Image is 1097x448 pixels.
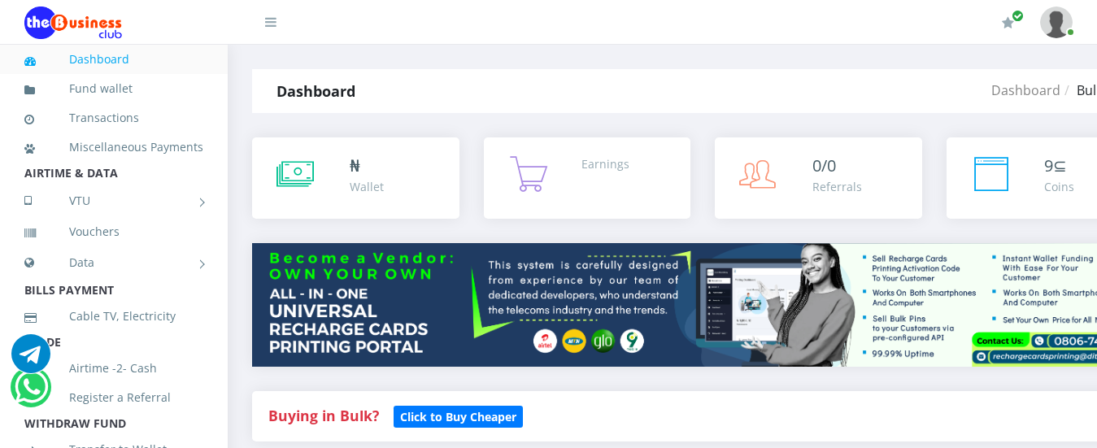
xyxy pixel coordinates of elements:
b: Click to Buy Cheaper [400,409,516,424]
strong: Buying in Bulk? [268,406,379,425]
img: Logo [24,7,122,39]
span: Renew/Upgrade Subscription [1012,10,1024,22]
a: Vouchers [24,213,203,250]
a: Register a Referral [24,379,203,416]
strong: Dashboard [276,81,355,101]
a: Transactions [24,99,203,137]
a: 0/0 Referrals [715,137,922,219]
i: Renew/Upgrade Subscription [1002,16,1014,29]
a: Click to Buy Cheaper [394,406,523,425]
a: Miscellaneous Payments [24,128,203,166]
div: Referrals [812,178,862,195]
a: Earnings [484,137,691,219]
div: Wallet [350,178,384,195]
a: Chat for support [11,346,50,373]
div: ₦ [350,154,384,178]
a: Dashboard [24,41,203,78]
div: ⊆ [1044,154,1074,178]
a: ₦ Wallet [252,137,459,219]
img: User [1040,7,1073,38]
a: Airtime -2- Cash [24,350,203,387]
div: Earnings [581,155,629,172]
a: Dashboard [991,81,1060,99]
span: 9 [1044,154,1053,176]
span: 0/0 [812,154,836,176]
a: Cable TV, Electricity [24,298,203,335]
div: Coins [1044,178,1074,195]
a: Chat for support [15,380,48,407]
a: Data [24,242,203,283]
a: VTU [24,181,203,221]
a: Fund wallet [24,70,203,107]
